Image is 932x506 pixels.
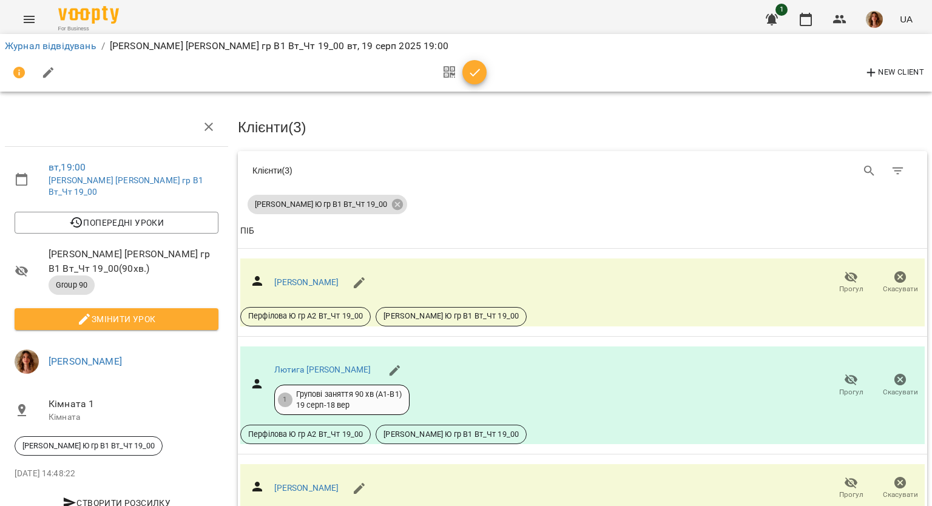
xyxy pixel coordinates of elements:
button: Прогул [826,368,876,402]
div: Групові заняття 90 хв (А1-В1) 19 серп - 18 вер [296,389,402,411]
a: вт , 19:00 [49,161,86,173]
a: [PERSON_NAME] [PERSON_NAME] гр В1 Вт_Чт 19_00 [49,175,203,197]
span: UA [900,13,913,25]
button: Search [855,157,884,186]
button: Прогул [826,266,876,300]
span: Прогул [839,490,863,500]
h3: Клієнти ( 3 ) [238,120,927,135]
span: Перфілова Ю гр А2 Вт_Чт 19_00 [241,311,370,322]
button: Скасувати [876,266,925,300]
span: Скасувати [883,284,918,294]
img: Voopty Logo [58,6,119,24]
span: Попередні уроки [24,215,209,230]
img: d73ace202ee2ff29bce2c456c7fd2171.png [866,11,883,28]
p: [DATE] 14:48:22 [15,468,218,480]
span: [PERSON_NAME] [PERSON_NAME] гр В1 Вт_Чт 19_00 ( 90 хв. ) [49,247,218,275]
button: Змінити урок [15,308,218,330]
a: [PERSON_NAME] [274,277,339,287]
button: Скасувати [876,471,925,505]
div: Клієнти ( 3 ) [252,164,573,177]
span: Прогул [839,387,863,397]
div: [PERSON_NAME] Ю гр В1 Вт_Чт 19_00 [248,195,407,214]
span: New Client [864,66,924,80]
span: Group 90 [49,280,95,291]
div: [PERSON_NAME] Ю гр В1 Вт_Чт 19_00 [15,436,163,456]
a: [PERSON_NAME] [49,356,122,367]
span: Кімната 1 [49,397,218,411]
nav: breadcrumb [5,39,927,53]
button: Menu [15,5,44,34]
div: 1 [278,393,292,407]
span: Скасувати [883,387,918,397]
span: 1 [775,4,788,16]
span: Перфілова Ю гр А2 Вт_Чт 19_00 [241,429,370,440]
li: / [101,39,105,53]
button: Скасувати [876,368,925,402]
p: Кімната [49,411,218,423]
button: Прогул [826,471,876,505]
span: [PERSON_NAME] Ю гр В1 Вт_Чт 19_00 [376,429,526,440]
p: [PERSON_NAME] [PERSON_NAME] гр В1 Вт_Чт 19_00 вт, 19 серп 2025 19:00 [110,39,448,53]
button: Попередні уроки [15,212,218,234]
a: [PERSON_NAME] [274,483,339,493]
span: Скасувати [883,490,918,500]
span: [PERSON_NAME] Ю гр В1 Вт_Чт 19_00 [248,199,394,210]
span: For Business [58,25,119,33]
span: [PERSON_NAME] Ю гр В1 Вт_Чт 19_00 [15,440,162,451]
span: Прогул [839,284,863,294]
div: ПІБ [240,224,254,238]
span: ПІБ [240,224,925,238]
a: Лютига [PERSON_NAME] [274,365,371,374]
span: [PERSON_NAME] Ю гр В1 Вт_Чт 19_00 [376,311,526,322]
button: Фільтр [883,157,913,186]
span: Змінити урок [24,312,209,326]
a: Журнал відвідувань [5,40,96,52]
img: d73ace202ee2ff29bce2c456c7fd2171.png [15,349,39,374]
button: New Client [861,63,927,83]
div: Table Toolbar [238,151,927,190]
button: UA [895,8,917,30]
